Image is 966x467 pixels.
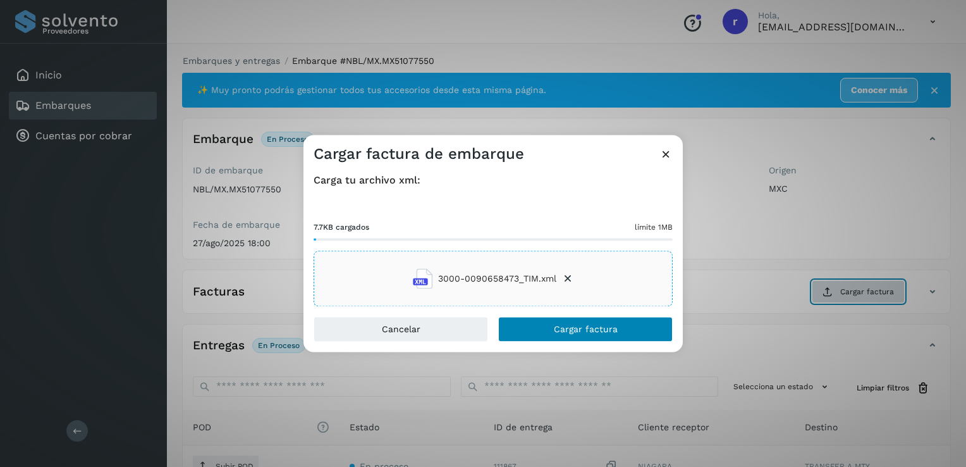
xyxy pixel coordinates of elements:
button: Cargar factura [498,317,673,342]
span: 3000-0090658473_TIM.xml [438,272,556,285]
span: límite 1MB [635,222,673,233]
span: 7.7KB cargados [314,222,369,233]
h4: Carga tu archivo xml: [314,174,673,186]
span: Cancelar [382,325,420,334]
span: Cargar factura [554,325,618,334]
h3: Cargar factura de embarque [314,145,524,163]
button: Cancelar [314,317,488,342]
